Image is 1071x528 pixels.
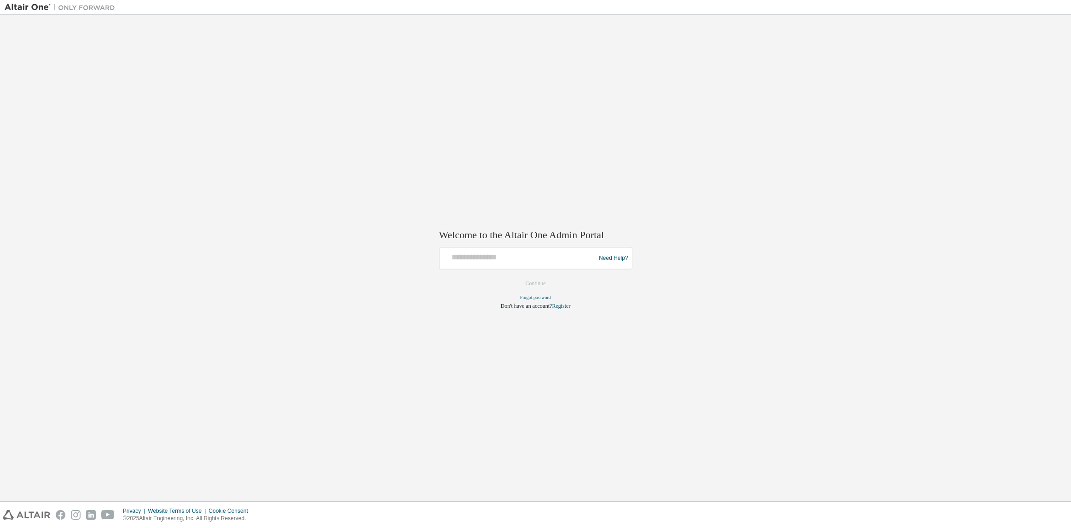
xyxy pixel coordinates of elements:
img: instagram.svg [71,510,81,520]
div: Website Terms of Use [148,507,208,515]
div: Privacy [123,507,148,515]
p: © 2025 Altair Engineering, Inc. All Rights Reserved. [123,515,254,522]
img: Altair One [5,3,120,12]
h2: Welcome to the Altair One Admin Portal [439,229,632,241]
div: Cookie Consent [208,507,253,515]
img: linkedin.svg [86,510,96,520]
img: altair_logo.svg [3,510,50,520]
img: youtube.svg [101,510,115,520]
a: Register [552,303,570,310]
a: Forgot password [520,295,551,300]
img: facebook.svg [56,510,65,520]
span: Don't have an account? [501,303,552,310]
